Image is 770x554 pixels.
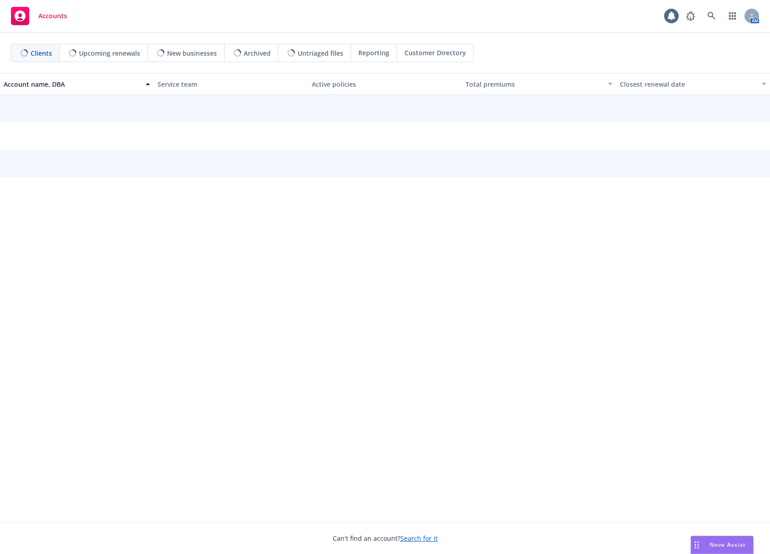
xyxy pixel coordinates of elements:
span: Upcoming renewals [79,48,140,58]
div: Account name, DBA [4,79,140,89]
a: Search [702,7,721,25]
div: Active policies [312,79,458,89]
a: Search for it [400,534,438,543]
a: Accounts [7,3,71,29]
span: Untriaged files [298,48,343,58]
a: Switch app [723,7,742,25]
div: Closest renewal date [620,79,756,89]
span: Reporting [358,48,389,57]
span: Customer Directory [404,48,466,57]
div: Total premiums [466,79,602,89]
span: Archived [244,48,271,58]
span: Accounts [38,12,67,20]
span: Nova Assist [710,541,746,549]
button: Closest renewal date [616,73,770,95]
a: Report a Bug [681,7,700,25]
div: Service team [157,79,304,89]
button: Total premiums [462,73,616,95]
span: New businesses [167,48,217,58]
div: Drag to move [691,536,702,554]
button: Nova Assist [691,536,754,554]
button: Active policies [308,73,462,95]
span: Clients [31,48,52,58]
span: Can't find an account? [333,533,438,543]
button: Service team [154,73,308,95]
